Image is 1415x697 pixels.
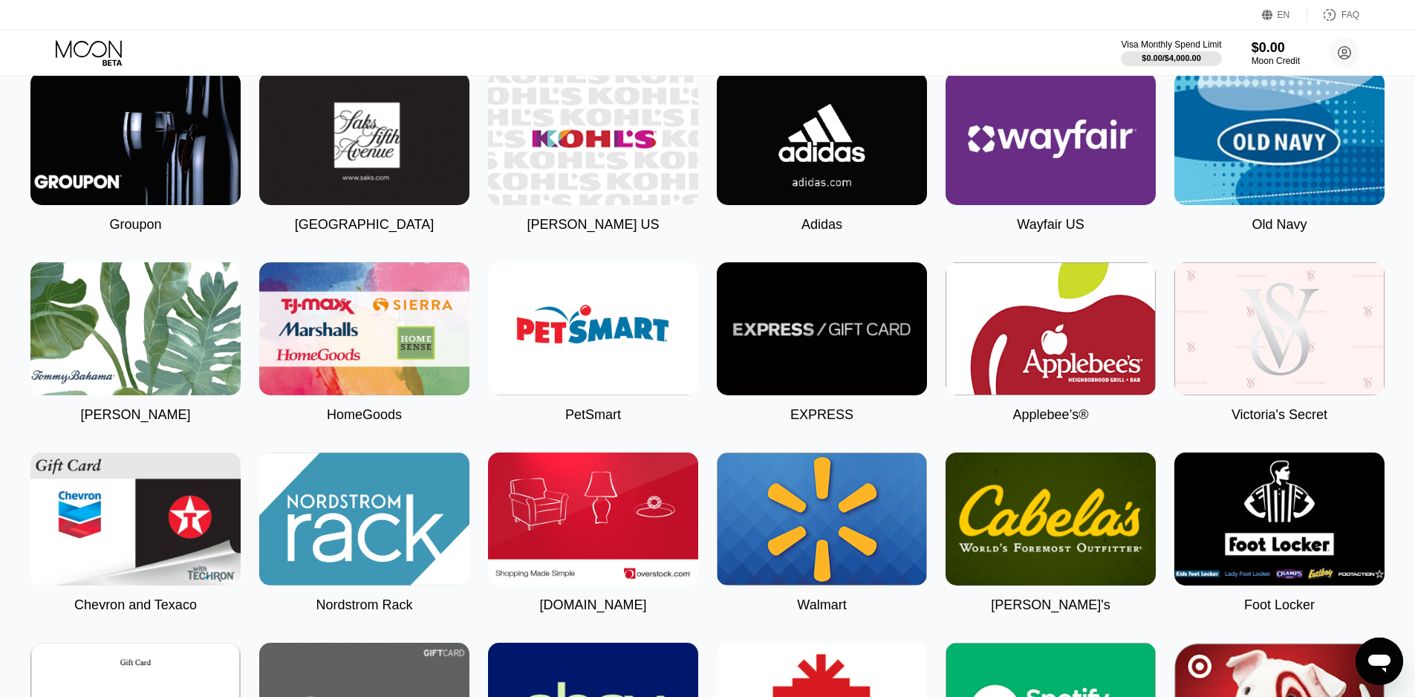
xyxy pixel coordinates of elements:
div: Wayfair US [1017,217,1084,233]
div: Chevron and Texaco [74,597,197,613]
div: Nordstrom Rack [316,597,412,613]
div: PetSmart [565,407,621,423]
div: Adidas [801,217,842,233]
div: [PERSON_NAME] US [527,217,659,233]
div: [GEOGRAPHIC_DATA] [295,217,434,233]
div: HomeGoods [327,407,402,423]
div: Moon Credit [1252,56,1300,66]
div: Applebee’s® [1012,407,1088,423]
div: Groupon [109,217,161,233]
div: [DOMAIN_NAME] [539,597,646,613]
div: Visa Monthly Spend Limit$0.00/$4,000.00 [1121,39,1221,66]
div: Walmart [797,597,846,613]
div: Foot Locker [1244,597,1315,613]
div: Victoria's Secret [1232,407,1327,423]
div: Old Navy [1252,217,1307,233]
div: EN [1262,7,1307,22]
div: [PERSON_NAME] [80,407,190,423]
div: [PERSON_NAME]'s [991,597,1110,613]
div: Visa Monthly Spend Limit [1121,39,1221,50]
div: EXPRESS [790,407,853,423]
div: FAQ [1341,10,1359,20]
iframe: Button to launch messaging window [1356,638,1403,685]
div: $0.00 / $4,000.00 [1142,54,1201,62]
div: EN [1278,10,1290,20]
div: FAQ [1307,7,1359,22]
div: $0.00 [1252,40,1300,56]
div: $0.00Moon Credit [1252,40,1300,66]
